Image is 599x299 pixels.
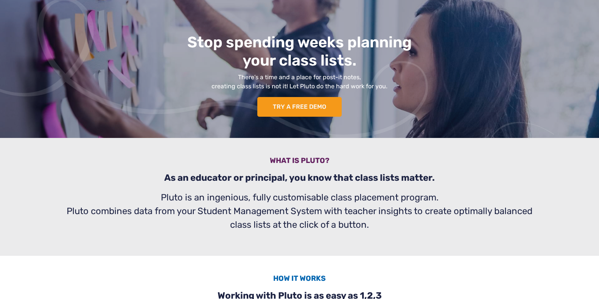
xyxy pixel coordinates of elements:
[59,274,540,286] h3: How it works
[90,73,509,91] p: There’s a time and a place for post-it notes, creating class lists is not it! Let Pluto do the ha...
[90,33,509,70] h1: Stop spending weeks planning your class lists.
[59,156,540,168] h3: What is pluto?
[59,191,540,232] p: Pluto is an ingenious, fully customisable class placement program. Pluto combines data from your ...
[164,172,435,183] b: As an educator or principal, you know that class lists matter.
[257,97,342,117] a: TRY A FREE DEMO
